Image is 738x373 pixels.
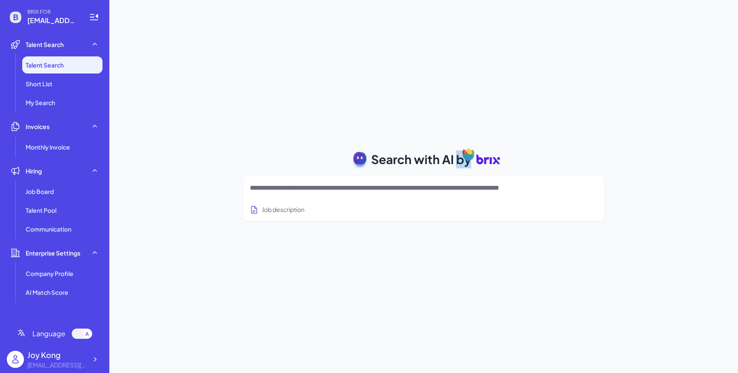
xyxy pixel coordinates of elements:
span: Talent Search [26,40,64,49]
span: My Search [26,98,55,107]
span: Talent Pool [26,206,56,214]
span: Hiring [26,167,42,175]
span: Short List [26,79,53,88]
span: Communication [26,225,71,233]
div: Joy Kong [27,349,87,361]
span: BRIX FOR [27,9,79,15]
button: Search using job description [250,202,305,217]
span: AI Match Score [26,288,68,297]
span: Search with AI by [371,150,471,168]
span: Monthly invoice [26,143,70,151]
img: user_logo.png [7,351,24,368]
span: Job Board [26,187,54,196]
span: Talent Search [26,61,64,69]
span: Language [32,329,65,339]
div: joy@joinbrix.com [27,361,87,370]
span: Enterprise Settings [26,249,80,257]
span: Company Profile [26,269,73,278]
span: Invoices [26,122,50,131]
span: joy@joinbrix.com [27,15,79,26]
